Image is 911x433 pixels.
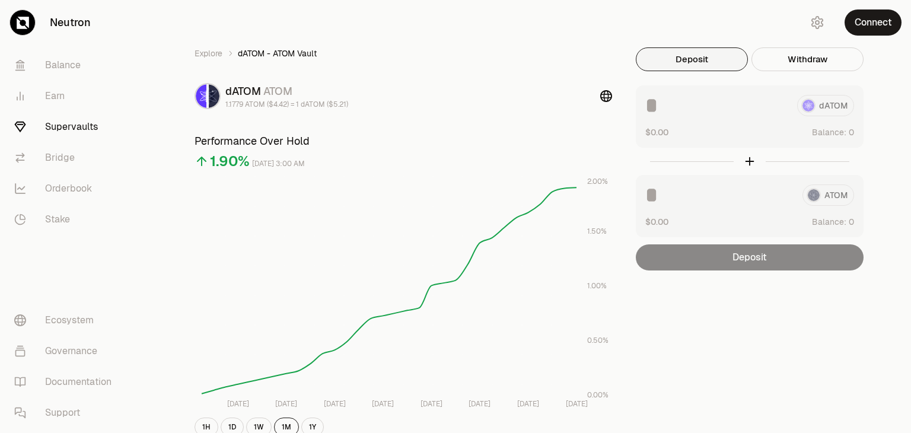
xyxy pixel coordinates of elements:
a: Earn [5,81,128,112]
nav: breadcrumb [195,47,612,59]
h3: Performance Over Hold [195,133,612,149]
tspan: [DATE] [372,399,394,409]
div: 1.1779 ATOM ($4.42) = 1 dATOM ($5.21) [225,100,348,109]
button: Deposit [636,47,748,71]
a: Explore [195,47,222,59]
img: dATOM Logo [196,84,206,108]
tspan: 1.00% [587,281,607,291]
a: Documentation [5,367,128,397]
tspan: [DATE] [227,399,249,409]
img: ATOM Logo [209,84,219,108]
span: ATOM [263,84,292,98]
button: Connect [845,9,902,36]
a: Balance [5,50,128,81]
tspan: 0.00% [587,390,609,400]
button: Withdraw [751,47,864,71]
tspan: 0.50% [587,336,609,345]
div: [DATE] 3:00 AM [252,157,305,171]
span: dATOM - ATOM Vault [238,47,317,59]
span: Balance: [812,126,846,138]
a: Supervaults [5,112,128,142]
a: Ecosystem [5,305,128,336]
button: $0.00 [645,126,668,138]
tspan: [DATE] [469,399,490,409]
div: 1.90% [210,152,250,171]
tspan: 2.00% [587,177,608,186]
a: Governance [5,336,128,367]
tspan: [DATE] [517,399,539,409]
tspan: [DATE] [324,399,346,409]
tspan: [DATE] [421,399,442,409]
a: Orderbook [5,173,128,204]
tspan: 1.50% [587,227,607,236]
span: Balance: [812,216,846,228]
button: $0.00 [645,215,668,228]
a: Stake [5,204,128,235]
tspan: [DATE] [275,399,297,409]
div: dATOM [225,83,348,100]
a: Support [5,397,128,428]
a: Bridge [5,142,128,173]
tspan: [DATE] [566,399,588,409]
